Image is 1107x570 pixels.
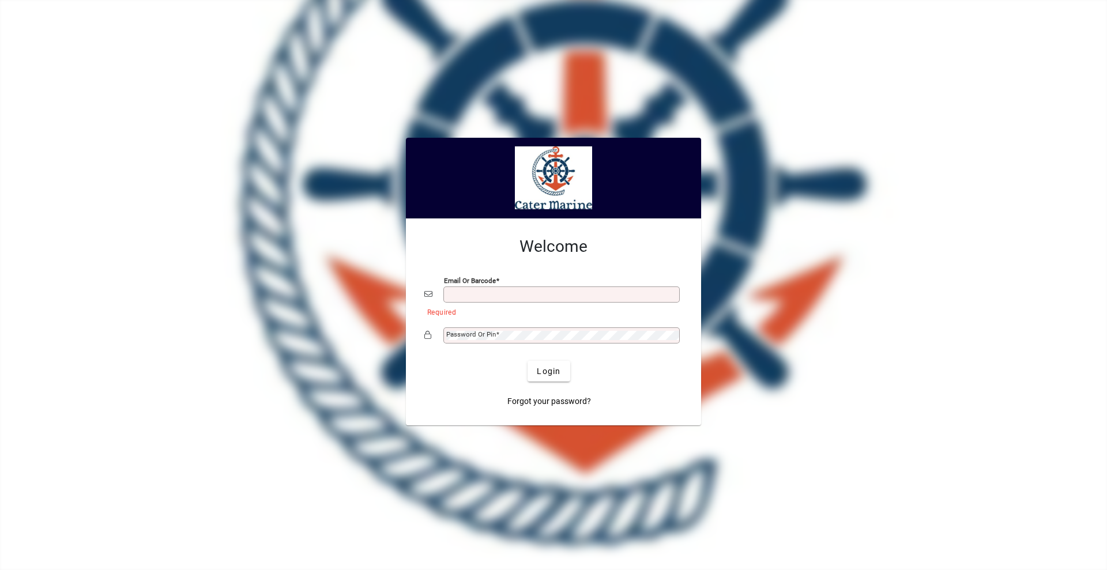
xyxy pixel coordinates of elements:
[503,391,596,412] a: Forgot your password?
[507,395,591,407] span: Forgot your password?
[444,277,496,285] mat-label: Email or Barcode
[427,305,673,318] mat-error: Required
[446,330,496,338] mat-label: Password or Pin
[424,237,683,256] h2: Welcome
[528,361,570,382] button: Login
[537,365,560,378] span: Login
